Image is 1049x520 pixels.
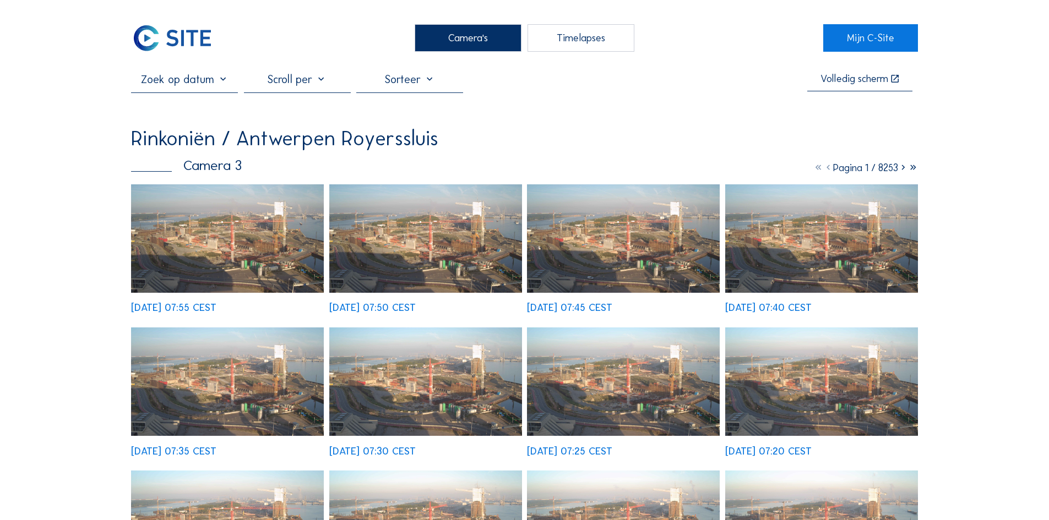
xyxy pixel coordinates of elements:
[725,446,812,456] div: [DATE] 07:20 CEST
[725,303,812,313] div: [DATE] 07:40 CEST
[329,446,416,456] div: [DATE] 07:30 CEST
[527,184,720,293] img: image_52579183
[725,184,918,293] img: image_52579023
[528,24,634,52] div: Timelapses
[131,73,238,86] input: Zoek op datum 󰅀
[820,74,888,84] div: Volledig scherm
[725,327,918,436] img: image_52578483
[131,158,242,173] div: Camera 3
[131,184,324,293] img: image_52579441
[329,184,522,293] img: image_52579333
[131,303,216,313] div: [DATE] 07:55 CEST
[527,446,612,456] div: [DATE] 07:25 CEST
[131,129,438,149] div: Rinkoniën / Antwerpen Royerssluis
[131,446,216,456] div: [DATE] 07:35 CEST
[131,24,214,52] img: C-SITE Logo
[415,24,521,52] div: Camera's
[329,303,416,313] div: [DATE] 07:50 CEST
[823,24,917,52] a: Mijn C-Site
[527,303,612,313] div: [DATE] 07:45 CEST
[527,327,720,436] img: image_52578664
[833,162,898,174] span: Pagina 1 / 8253
[329,327,522,436] img: image_52578797
[131,24,225,52] a: C-SITE Logo
[131,327,324,436] img: image_52578868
